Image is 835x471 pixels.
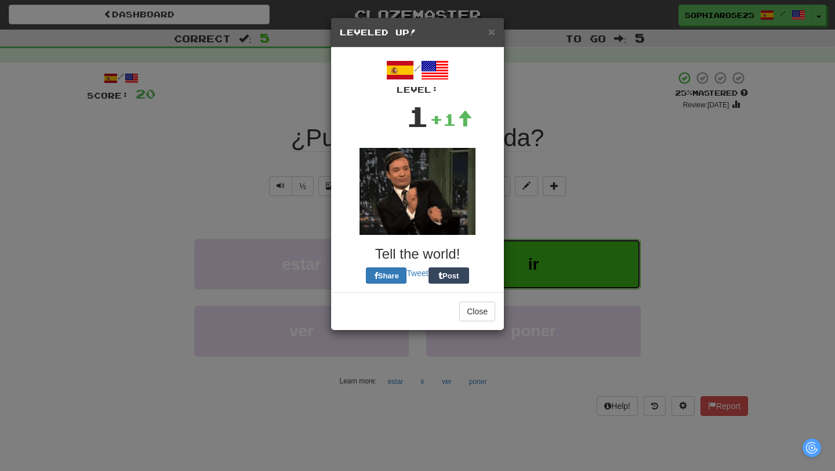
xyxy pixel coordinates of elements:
[360,148,475,235] img: fallon-a20d7af9049159056f982dd0e4b796b9edb7b1d2ba2b0a6725921925e8bac842.gif
[406,96,430,136] div: 1
[459,302,495,321] button: Close
[488,26,495,38] button: Close
[340,84,495,96] div: Level:
[340,27,495,38] h5: Leveled Up!
[340,247,495,262] h3: Tell the world!
[340,56,495,96] div: /
[488,25,495,38] span: ×
[366,267,406,284] button: Share
[430,108,473,131] div: +1
[429,267,469,284] button: Post
[406,269,428,278] a: Tweet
